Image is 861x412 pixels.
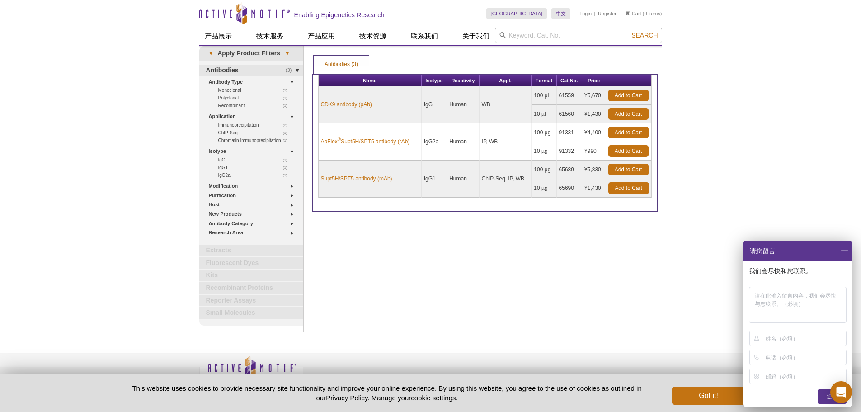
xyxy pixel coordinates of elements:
[626,8,662,19] li: (0 items)
[495,28,662,43] input: Keyword, Cat. No.
[626,11,630,15] img: Your Cart
[209,200,298,209] a: Host
[199,307,303,319] a: Small Molecules
[209,219,298,228] a: Antibody Category
[422,123,447,161] td: IgG2a
[422,86,447,123] td: IgG
[582,123,606,142] td: ¥4,400
[321,175,392,183] a: Supt5H/SPT5 antibody (mAb)
[608,108,649,120] a: Add to Cart
[579,10,592,17] a: Login
[218,171,292,179] a: (1)IgG2a
[314,56,369,74] a: Antibodies (3)
[818,389,847,404] div: 提交
[631,32,658,39] span: Search
[218,156,292,164] a: (1)IgG
[321,137,410,146] a: AbFlex®Supt5H/SPT5 antibody (rAb)
[608,127,649,138] a: Add to Cart
[294,11,385,19] h2: Enabling Epigenetics Research
[283,171,292,179] span: (1)
[557,142,583,161] td: 91332
[480,86,532,123] td: WB
[283,102,292,109] span: (1)
[626,10,641,17] a: Cart
[283,94,292,102] span: (1)
[199,46,303,61] a: ▾Apply Product Filters▾
[204,49,218,57] span: ▾
[319,75,422,86] th: Name
[251,28,289,45] a: 技术服务
[283,86,292,94] span: (1)
[594,8,596,19] li: |
[582,75,606,86] th: Price
[283,121,292,129] span: (2)
[199,282,303,294] a: Recombinant Proteins
[326,394,367,402] a: Privacy Policy
[338,137,341,142] sup: ®
[582,142,606,161] td: ¥990
[582,179,606,198] td: ¥1,430
[209,191,298,200] a: Purification
[199,353,303,390] img: Active Motif,
[749,267,848,275] p: 我们会尽快和您联系。
[199,65,303,76] a: (3)Antibodies
[209,77,298,87] a: Antibody Type
[830,381,852,403] div: Open Intercom Messenger
[199,245,303,256] a: Extracts
[557,179,583,198] td: 65690
[302,28,340,45] a: 产品应用
[209,209,298,219] a: New Products
[447,123,479,161] td: Human
[447,86,479,123] td: Human
[629,31,660,39] button: Search
[447,161,479,198] td: Human
[218,129,292,137] a: (1)ChIP-Seq
[480,123,532,161] td: IP, WB
[557,161,583,179] td: 65689
[280,49,294,57] span: ▾
[608,145,649,157] a: Add to Cart
[608,182,649,194] a: Add to Cart
[766,350,845,365] input: 电话（必填）
[532,86,556,105] td: 100 µl
[532,123,556,142] td: 100 µg
[283,129,292,137] span: (1)
[199,257,303,269] a: Fluorescent Dyes
[199,295,303,307] a: Reporter Assays
[486,8,547,19] a: [GEOGRAPHIC_DATA]
[218,94,292,102] a: (1)Polyclonal
[582,105,606,123] td: ¥1,430
[218,137,292,144] a: (1)Chromatin Immunoprecipitation
[321,100,372,109] a: CDK9 antibody (pAb)
[582,161,606,179] td: ¥5,830
[209,112,298,121] a: Application
[405,28,443,45] a: 联系我们
[557,105,583,123] td: 61560
[672,387,744,405] button: Got it!
[209,228,298,237] a: Research Area
[209,147,298,156] a: Isotype
[199,28,237,45] a: 产品展示
[218,164,292,171] a: (1)IgG1
[598,10,616,17] a: Register
[749,241,775,261] span: 请您留言
[457,28,495,45] a: 关于我们
[218,86,292,94] a: (1)Monoclonal
[532,161,556,179] td: 100 µg
[480,161,532,198] td: ChIP-Seq, IP, WB
[766,369,845,384] input: 邮箱（必填）
[551,8,570,19] a: 中文
[199,270,303,281] a: Kits
[218,121,292,129] a: (2)Immunoprecipitation
[557,123,583,142] td: 91331
[557,86,583,105] td: 61559
[532,105,556,123] td: 10 µl
[411,394,456,402] button: cookie settings
[557,75,583,86] th: Cat No.
[218,102,292,109] a: (1)Recombinant
[766,331,845,346] input: 姓名（必填）
[608,164,649,175] a: Add to Cart
[532,179,556,198] td: 10 µg
[608,90,649,101] a: Add to Cart
[582,86,606,105] td: ¥5,670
